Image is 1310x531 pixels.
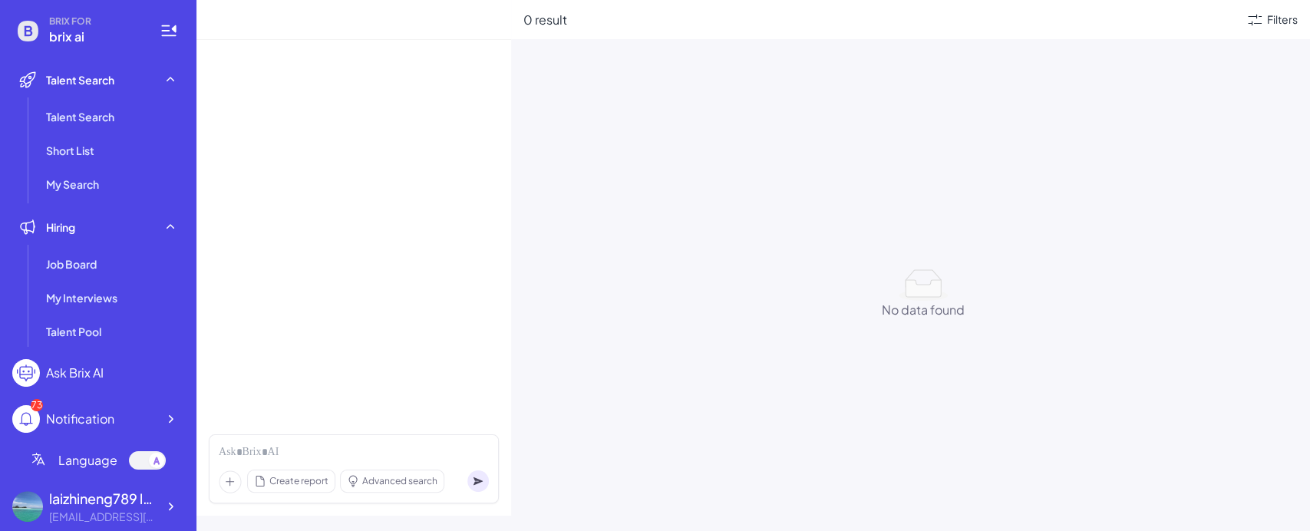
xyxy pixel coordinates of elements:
[46,256,97,272] span: Job Board
[882,301,965,319] div: No data found
[46,176,99,192] span: My Search
[49,509,157,525] div: 2725121109@qq.com
[1267,12,1298,28] div: Filters
[46,290,117,305] span: My Interviews
[58,451,117,470] span: Language
[49,488,157,509] div: laizhineng789 laiz
[46,109,114,124] span: Talent Search
[46,72,114,87] span: Talent Search
[362,474,437,488] span: Advanced search
[46,143,94,158] span: Short List
[46,324,101,339] span: Talent Pool
[49,15,141,28] span: BRIX FOR
[46,410,114,428] div: Notification
[31,399,43,411] div: 73
[46,364,104,382] div: Ask Brix AI
[49,28,141,46] span: brix ai
[523,12,567,28] span: 0 result
[269,474,328,488] span: Create report
[46,219,75,235] span: Hiring
[12,491,43,522] img: 603306eb96b24af9be607d0c73ae8e85.jpg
